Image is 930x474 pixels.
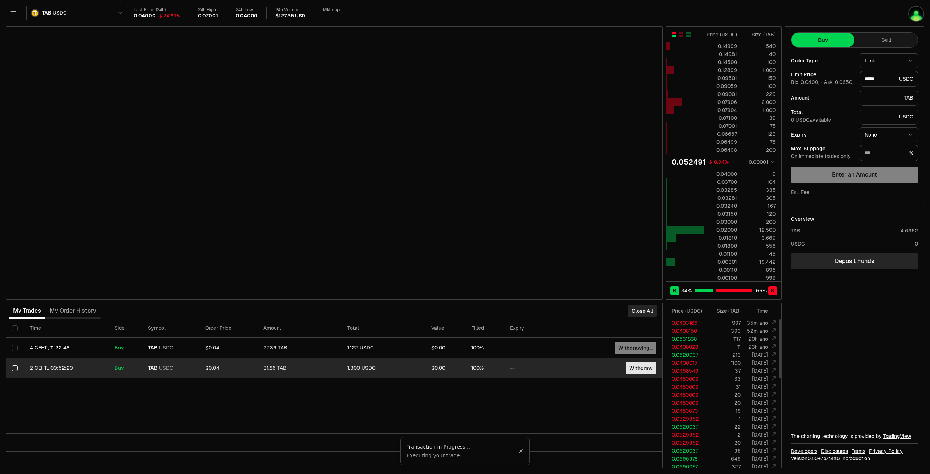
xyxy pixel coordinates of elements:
div: 0.03281 [705,194,737,202]
div: Last Price (24h) [134,7,180,13]
div: 200 [743,218,776,226]
button: Close [518,448,523,454]
div: 896 [743,266,776,274]
div: TAB [791,227,800,234]
time: 4 сент., 11:22:48 [30,344,69,351]
td: 37 [707,367,741,375]
time: [DATE] [752,376,768,382]
time: [DATE] [752,384,768,390]
div: 0.00110 [705,266,737,274]
div: 76 [743,138,776,146]
span: 34 % [681,287,692,294]
div: Expiry [791,132,854,137]
td: 0.0468549 [666,367,707,375]
div: 1.122 USDC [347,345,420,351]
div: $0.00 [431,365,459,372]
div: Amount [791,95,854,100]
div: 305 [743,194,776,202]
div: 100% [471,345,499,351]
td: 0.0695978 [666,455,707,463]
td: 0.0529952 [666,415,707,423]
div: 0.09001 [705,90,737,98]
time: [DATE] [752,352,768,358]
img: llama treasu TAB [909,7,923,21]
div: 0.14500 [705,58,737,66]
div: $127.35 USD [275,13,305,19]
td: 327 [707,463,741,471]
div: 123 [743,130,776,138]
span: 66 % [756,287,767,294]
div: USDC [860,71,918,87]
div: 1,000 [743,106,776,114]
div: 0.00301 [705,258,737,266]
button: 0.00001 [747,158,776,166]
div: 100 [743,82,776,90]
div: 0.04000 [134,13,156,19]
td: 213 [707,351,741,359]
div: 1,000 [743,66,776,74]
div: 0.06499 [705,138,737,146]
time: [DATE] [752,368,768,374]
th: Symbol [142,319,199,338]
td: 0.0620037 [666,423,707,431]
div: 0.03700 [705,178,737,186]
div: 0.06498 [705,146,737,154]
img: TAB Logo [32,10,38,16]
div: 335 [743,186,776,194]
div: 999 [743,274,776,281]
div: 100 [743,58,776,66]
div: 31.86 TAB [263,365,336,372]
div: The charting technology is provided by [791,433,918,440]
button: 0.0400 [800,79,819,85]
div: 40 [743,50,776,58]
div: 45 [743,250,776,258]
a: Developers [791,447,817,455]
button: Buy [791,33,854,47]
a: Privacy Policy [869,447,903,455]
time: 2 сент., 09:52:29 [30,365,73,371]
time: 20h ago [748,336,768,342]
div: USDC [860,109,918,125]
div: 0.02000 [705,226,737,234]
button: Select all [12,325,18,331]
div: 0.04000 [705,170,737,178]
time: [DATE] [752,447,768,454]
td: 393 [707,327,741,335]
div: 24h Low [236,7,258,13]
button: Show Sell Orders Only [678,32,684,37]
td: 1100 [707,359,741,367]
div: 120 [743,210,776,218]
th: Side [109,319,142,338]
div: 12,500 [743,226,776,234]
th: Filled [465,319,505,338]
span: TAB [42,10,51,16]
div: 9 [743,170,776,178]
div: Total [791,110,854,115]
div: Size ( TAB ) [743,31,776,38]
time: [DATE] [752,439,768,446]
div: 0.09059 [705,82,737,90]
div: Price ( USDC ) [672,307,707,315]
button: Limit [860,53,918,68]
button: Show Buy Orders Only [686,32,691,37]
div: 0.01100 [705,250,737,258]
div: Est. Fee [791,189,809,196]
span: $0.04 [205,344,219,351]
a: Deposit Funds [791,253,918,269]
button: Withdraw [626,362,656,374]
time: 52m ago [747,328,768,334]
div: On immediate trades only [791,153,854,160]
td: 2 [707,431,741,439]
div: 1.300 USDC [347,365,420,372]
div: 0.00100 [705,274,737,281]
div: Price ( USDC ) [705,31,737,38]
span: Bid - [791,79,822,86]
th: Amount [258,319,341,338]
td: 0.0408150 [666,327,707,335]
time: [DATE] [752,392,768,398]
th: Order Price [199,319,258,338]
div: 3,669 [743,234,776,242]
div: 2,000 [743,98,776,106]
div: 0.07906 [705,98,737,106]
div: 0.09501 [705,74,737,82]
